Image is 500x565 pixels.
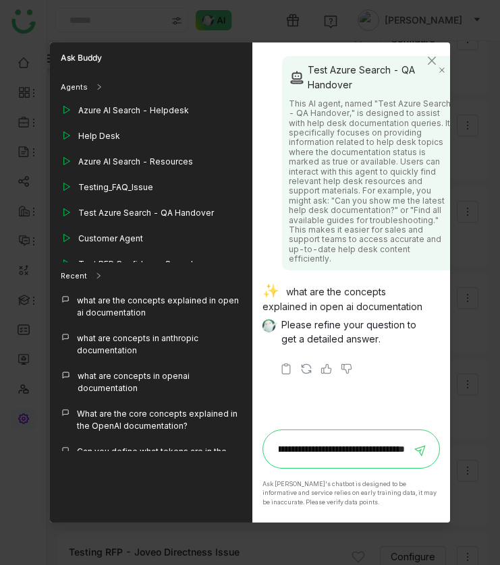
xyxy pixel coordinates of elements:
img: play_outline.svg [61,130,72,141]
div: What are the core concepts explained in the OpenAI documentation? [77,408,242,432]
img: regenerate-askbuddy.svg [300,362,313,376]
div: This AI agent, named "Test Azure Search - QA Handover," is designed to assist with help desk docu... [289,99,453,264]
div: Test Azure Search - QA Handover [289,63,453,92]
div: what are concepts in openai documentation [78,370,242,394]
div: what are concepts in anthropic documentation [77,332,242,357]
div: Test Azure Search - QA Handover [78,207,214,219]
p: Please refine your question to get a detailed answer. [281,318,430,346]
div: Testing_FAQ_Issue [78,181,153,194]
img: thumbs-down.svg [340,362,354,376]
div: Ask Buddy [50,42,252,73]
div: Test RFP Confidence Score Issue [78,258,213,270]
div: what are the concepts explained in open ai documentation [77,295,242,319]
img: callout.svg [61,370,71,380]
img: play_outline.svg [61,181,72,192]
div: Customer Agent [78,233,143,245]
div: Help Desk [78,130,120,142]
div: Recent [61,270,87,282]
div: Can you define what tokens are in the context of OpenAI models? [77,446,242,470]
div: Agents [61,82,88,93]
img: thumbs-up.svg [320,362,333,376]
img: callout.svg [61,408,70,417]
div: Azure AI Search - Helpdesk [78,105,189,117]
img: copy-askbuddy.svg [279,362,293,376]
img: play_outline.svg [61,233,72,243]
img: play_outline.svg [61,258,72,269]
img: play_outline.svg [61,105,72,115]
div: Agents [50,73,252,100]
img: play_outline.svg [61,156,72,167]
button: Close [414,42,450,79]
img: play_outline.svg [61,207,72,218]
img: callout.svg [61,332,70,342]
div: Recent [50,262,252,289]
div: Ask [PERSON_NAME]'s chatbot is designed to be informative and service relies on early training da... [262,479,441,507]
img: callout.svg [61,446,70,455]
div: what are the concepts explained in open ai documentation [262,284,430,318]
div: Azure AI Search - Resources [78,156,193,168]
img: agent.svg [289,69,305,86]
img: callout.svg [61,295,70,304]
